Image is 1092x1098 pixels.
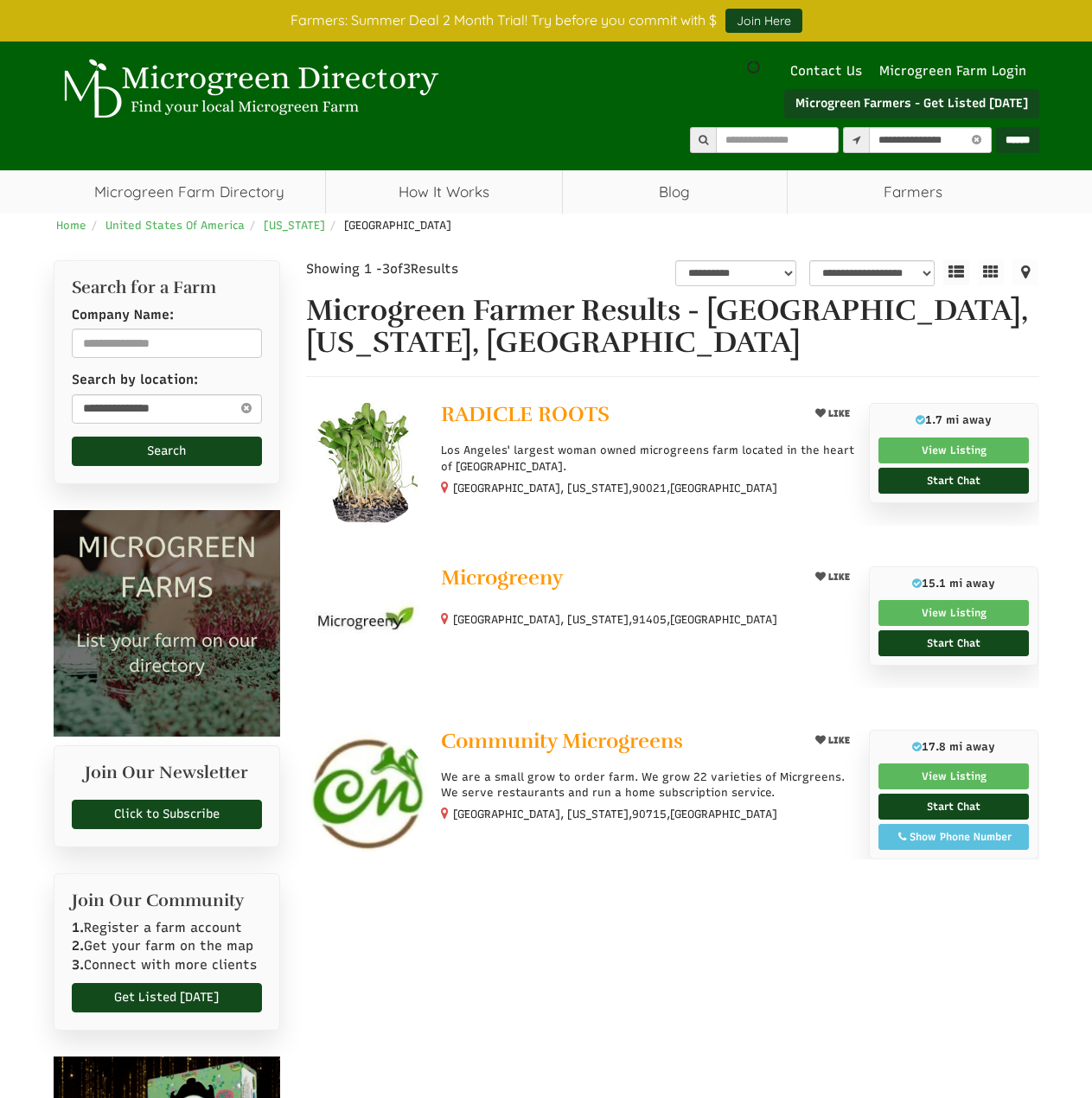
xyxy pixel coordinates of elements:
a: Start Chat [878,630,1030,656]
b: 3. [72,957,84,973]
img: Microgreeny [306,566,428,688]
span: LIKE [826,735,850,746]
span: Microgreeny [441,565,563,590]
button: LIKE [809,730,856,751]
p: 17.8 mi away [878,739,1030,755]
a: Contact Us [782,63,871,79]
span: LIKE [826,571,850,583]
span: Community Microgreens [441,728,683,754]
button: LIKE [809,566,856,588]
a: Home [56,219,86,232]
img: Microgreen Farms list your microgreen farm today [54,510,281,737]
a: View Listing [878,437,1030,463]
span: 3 [403,261,411,277]
span: 3 [382,261,390,277]
a: Start Chat [878,794,1030,820]
a: [US_STATE] [264,219,325,232]
span: LIKE [826,408,850,419]
a: Microgreen Farmers - Get Listed [DATE] [784,89,1039,118]
label: Company Name: [72,306,174,324]
p: 15.1 mi away [878,576,1030,591]
h1: Microgreen Farmer Results - [GEOGRAPHIC_DATA], [US_STATE], [GEOGRAPHIC_DATA] [306,295,1039,360]
span: [GEOGRAPHIC_DATA] [670,481,777,496]
p: Los Angeles' largest woman owned microgreens farm located in the heart of [GEOGRAPHIC_DATA]. [441,443,855,474]
span: 91405 [632,612,667,628]
a: Community Microgreens [441,730,795,756]
h2: Join Our Newsletter [72,763,263,791]
span: [GEOGRAPHIC_DATA] [670,807,777,822]
p: 1.7 mi away [878,412,1030,428]
a: Microgreeny [441,566,795,593]
div: Show Phone Number [888,829,1020,845]
a: Microgreen Farm Directory [54,170,326,214]
span: [GEOGRAPHIC_DATA] [670,612,777,628]
a: Blog [563,170,787,214]
p: Register a farm account Get your farm on the map Connect with more clients [72,919,263,974]
a: How It Works [326,170,562,214]
a: Microgreen Farm Login [879,63,1035,79]
button: LIKE [809,403,856,425]
label: Search by location: [72,371,198,389]
span: 90021 [632,481,667,496]
small: [GEOGRAPHIC_DATA], [US_STATE], , [453,482,777,495]
small: [GEOGRAPHIC_DATA], [US_STATE], , [453,613,777,626]
a: View Listing [878,600,1030,626]
a: View Listing [878,763,1030,789]
a: RADICLE ROOTS [441,403,795,430]
b: 1. [72,920,84,935]
img: Community Microgreens [306,730,428,852]
a: United States Of America [105,219,245,232]
span: RADICLE ROOTS [441,401,610,427]
h2: Search for a Farm [72,278,263,297]
a: Get Listed [DATE] [72,983,263,1012]
div: Showing 1 - of Results [306,260,550,278]
span: [GEOGRAPHIC_DATA] [344,219,451,232]
a: Start Chat [878,468,1030,494]
h2: Join Our Community [72,891,263,910]
div: Farmers: Summer Deal 2 Month Trial! Try before you commit with $ [41,9,1052,33]
img: Microgreen Directory [54,59,443,119]
a: Join Here [725,9,802,33]
button: Search [72,437,263,466]
span: Farmers [788,170,1039,214]
b: 2. [72,938,84,954]
select: overall_rating_filter-1 [675,260,796,286]
p: We are a small grow to order farm. We grow 22 varieties of Micrgreens. We serve restaurants and r... [441,769,855,801]
a: Click to Subscribe [72,800,263,829]
img: RADICLE ROOTS [306,403,428,525]
select: sortbox-1 [809,260,935,286]
span: 90715 [632,807,667,822]
small: [GEOGRAPHIC_DATA], [US_STATE], , [453,808,777,820]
